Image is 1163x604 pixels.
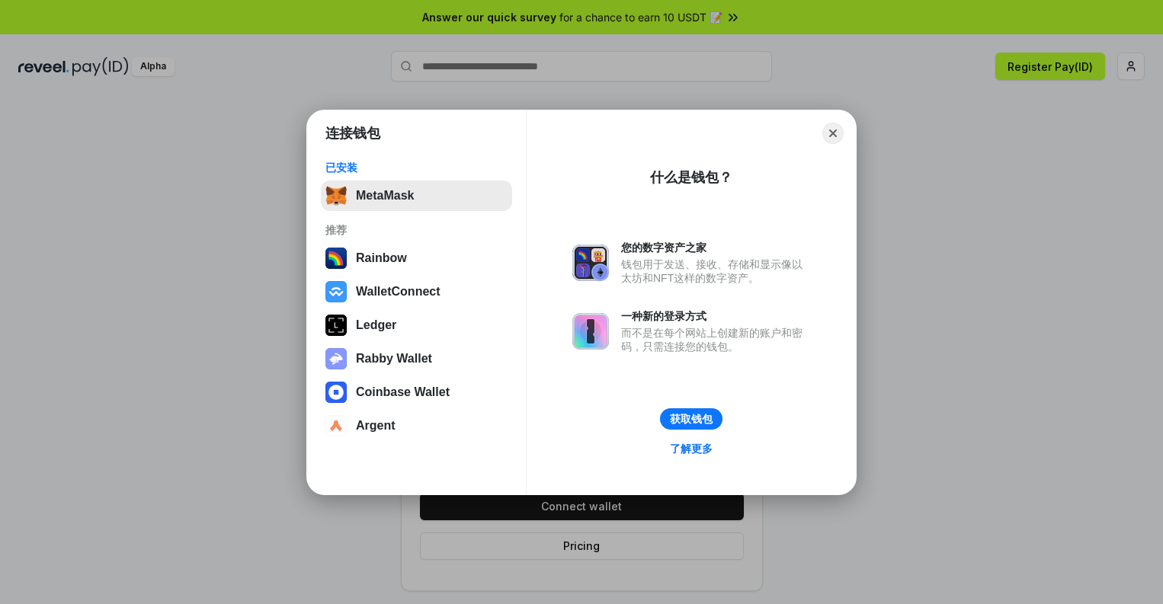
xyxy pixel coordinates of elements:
button: Coinbase Wallet [321,377,512,407]
button: Rabby Wallet [321,344,512,374]
img: svg+xml,%3Csvg%20xmlns%3D%22http%3A%2F%2Fwww.w3.org%2F2000%2Fsvg%22%20width%3D%2228%22%20height%3... [325,315,347,336]
div: 钱包用于发送、接收、存储和显示像以太坊和NFT这样的数字资产。 [621,257,810,285]
div: Ledger [356,318,396,332]
button: WalletConnect [321,276,512,307]
div: 什么是钱包？ [650,168,732,187]
img: svg+xml,%3Csvg%20width%3D%22120%22%20height%3D%22120%22%20viewBox%3D%220%200%20120%20120%22%20fil... [325,248,347,269]
button: MetaMask [321,181,512,211]
div: WalletConnect [356,285,441,299]
div: 一种新的登录方式 [621,309,810,323]
button: Ledger [321,310,512,340]
button: Rainbow [321,243,512,273]
img: svg+xml,%3Csvg%20width%3D%2228%22%20height%3D%2228%22%20viewBox%3D%220%200%2028%2028%22%20fill%3D... [325,281,347,302]
button: Argent [321,411,512,441]
button: 获取钱包 [660,408,722,430]
div: Coinbase Wallet [356,385,450,399]
img: svg+xml,%3Csvg%20xmlns%3D%22http%3A%2F%2Fwww.w3.org%2F2000%2Fsvg%22%20fill%3D%22none%22%20viewBox... [572,313,609,350]
img: svg+xml,%3Csvg%20xmlns%3D%22http%3A%2F%2Fwww.w3.org%2F2000%2Fsvg%22%20fill%3D%22none%22%20viewBox... [572,244,609,281]
a: 了解更多 [661,439,722,459]
div: Rabby Wallet [356,352,432,366]
img: svg+xml,%3Csvg%20width%3D%2228%22%20height%3D%2228%22%20viewBox%3D%220%200%2028%2028%22%20fill%3D... [325,382,347,403]
div: Argent [356,419,396,433]
img: svg+xml,%3Csvg%20fill%3D%22none%22%20height%3D%2233%22%20viewBox%3D%220%200%2035%2033%22%20width%... [325,185,347,206]
div: 了解更多 [670,442,713,455]
div: 推荐 [325,223,508,237]
div: 获取钱包 [670,412,713,426]
h1: 连接钱包 [325,124,380,142]
div: Rainbow [356,251,407,265]
div: 而不是在每个网站上创建新的账户和密码，只需连接您的钱包。 [621,326,810,353]
div: MetaMask [356,189,414,203]
img: svg+xml,%3Csvg%20width%3D%2228%22%20height%3D%2228%22%20viewBox%3D%220%200%2028%2028%22%20fill%3D... [325,415,347,436]
img: svg+xml,%3Csvg%20xmlns%3D%22http%3A%2F%2Fwww.w3.org%2F2000%2Fsvg%22%20fill%3D%22none%22%20viewBox... [325,348,347,369]
div: 已安装 [325,161,508,174]
button: Close [822,123,844,144]
div: 您的数字资产之家 [621,241,810,254]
